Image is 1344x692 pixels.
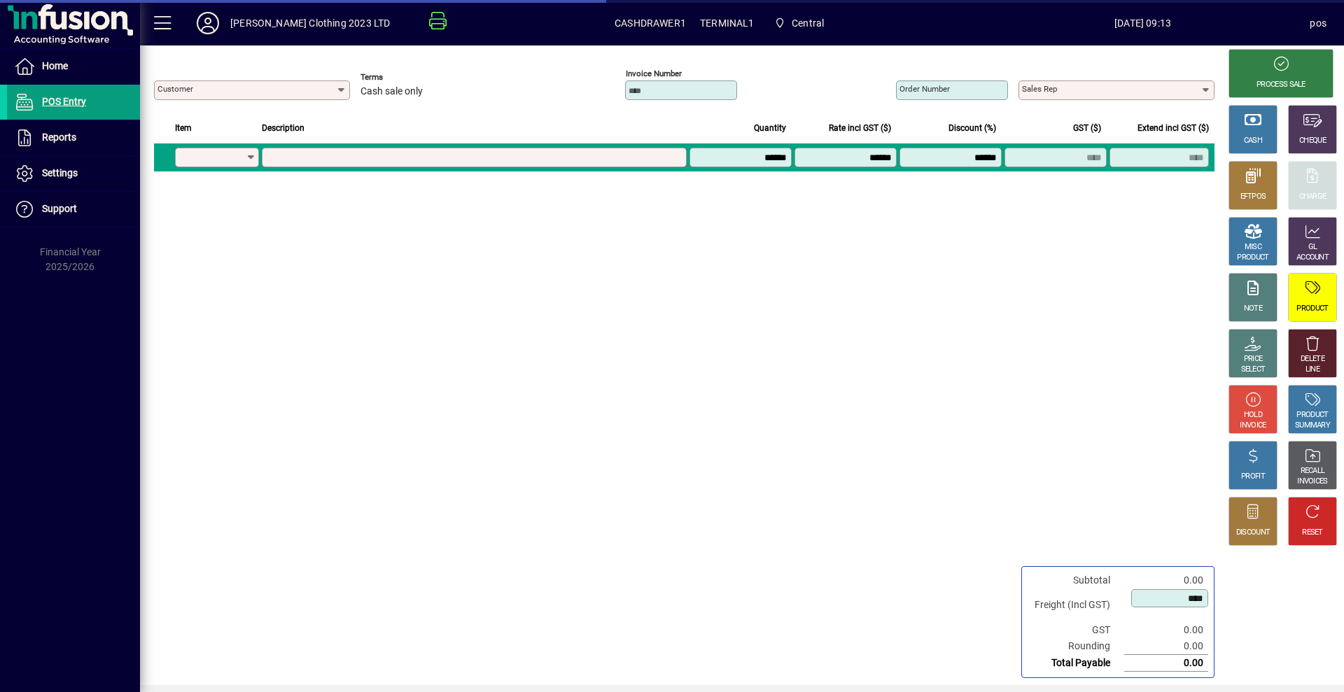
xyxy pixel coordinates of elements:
[42,132,76,143] span: Reports
[262,120,304,136] span: Description
[1256,80,1305,90] div: PROCESS SALE
[1137,120,1209,136] span: Extend incl GST ($)
[1124,638,1208,655] td: 0.00
[615,12,686,34] span: CASHDRAWER1
[175,120,192,136] span: Item
[754,120,786,136] span: Quantity
[899,84,950,94] mat-label: Order number
[1244,410,1262,421] div: HOLD
[42,96,86,107] span: POS Entry
[1245,242,1261,253] div: MISC
[769,10,830,36] span: Central
[1124,655,1208,672] td: 0.00
[1241,472,1265,482] div: PROFIT
[976,12,1310,34] span: [DATE] 09:13
[1022,84,1057,94] mat-label: Sales rep
[700,12,755,34] span: TERMINAL1
[1244,304,1262,314] div: NOTE
[1308,242,1317,253] div: GL
[1240,421,1266,431] div: INVOICE
[1241,365,1266,375] div: SELECT
[1305,365,1319,375] div: LINE
[626,69,682,78] mat-label: Invoice number
[7,120,140,155] a: Reports
[1296,253,1329,263] div: ACCOUNT
[230,12,390,34] div: [PERSON_NAME] Clothing 2023 LTD
[1028,572,1124,588] td: Subtotal
[1310,12,1326,34] div: pos
[185,10,230,36] button: Profile
[1236,528,1270,538] div: DISCOUNT
[948,120,996,136] span: Discount (%)
[1028,655,1124,672] td: Total Payable
[1244,354,1263,365] div: PRICE
[1124,622,1208,638] td: 0.00
[1073,120,1101,136] span: GST ($)
[360,86,423,97] span: Cash sale only
[7,192,140,227] a: Support
[42,60,68,71] span: Home
[1124,572,1208,588] td: 0.00
[7,49,140,84] a: Home
[1297,476,1327,487] div: INVOICES
[829,120,891,136] span: Rate incl GST ($)
[1028,638,1124,655] td: Rounding
[1296,304,1328,314] div: PRODUCT
[1028,622,1124,638] td: GST
[792,12,824,34] span: Central
[1299,136,1326,146] div: CHEQUE
[157,84,193,94] mat-label: Customer
[1301,354,1324,365] div: DELETE
[1295,421,1330,431] div: SUMMARY
[360,73,444,82] span: Terms
[1237,253,1268,263] div: PRODUCT
[42,167,78,178] span: Settings
[1299,192,1326,202] div: CHARGE
[1244,136,1262,146] div: CASH
[1240,192,1266,202] div: EFTPOS
[7,156,140,191] a: Settings
[1296,410,1328,421] div: PRODUCT
[42,203,77,214] span: Support
[1028,588,1124,622] td: Freight (Incl GST)
[1302,528,1323,538] div: RESET
[1301,466,1325,476] div: RECALL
